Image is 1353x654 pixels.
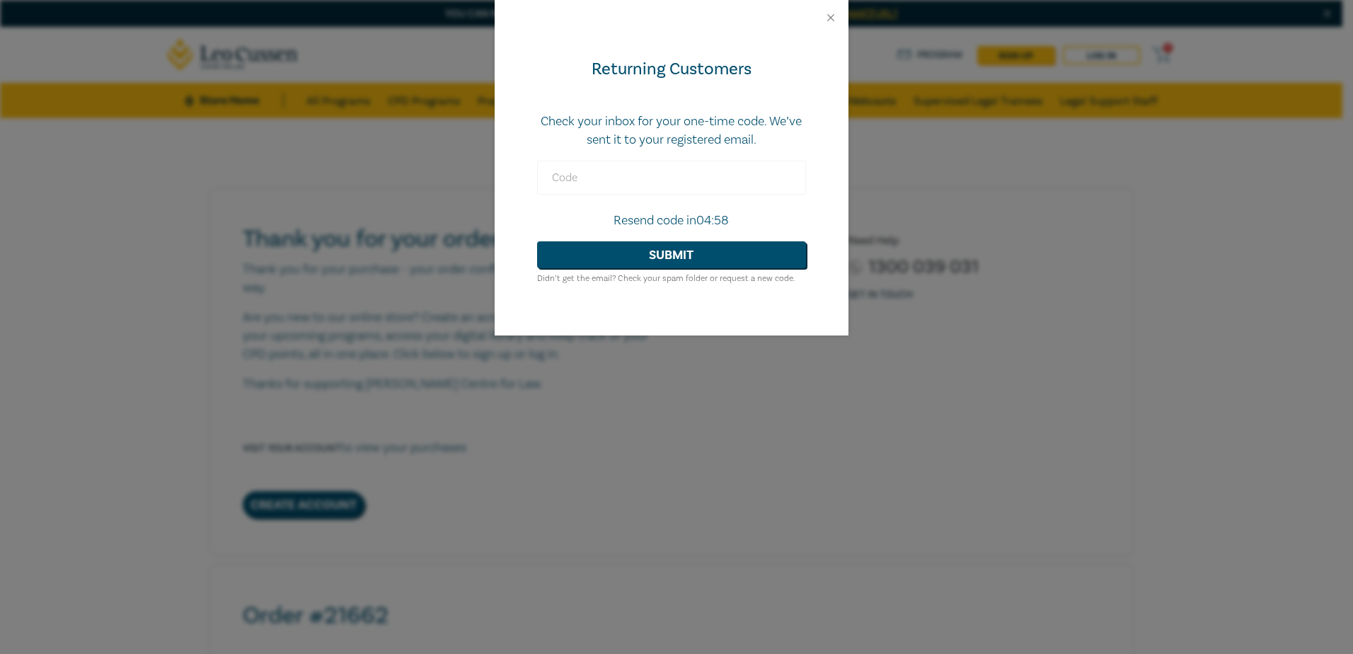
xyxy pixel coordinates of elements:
[537,273,795,284] small: Didn’t get the email? Check your spam folder or request a new code.
[537,161,806,195] input: Code
[537,241,806,268] button: Submit
[537,113,806,149] p: Check your inbox for your one-time code. We’ve sent it to your registered email.
[824,11,837,24] button: Close
[537,58,806,81] div: Returning Customers
[537,212,806,230] p: Resend code in 04:58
